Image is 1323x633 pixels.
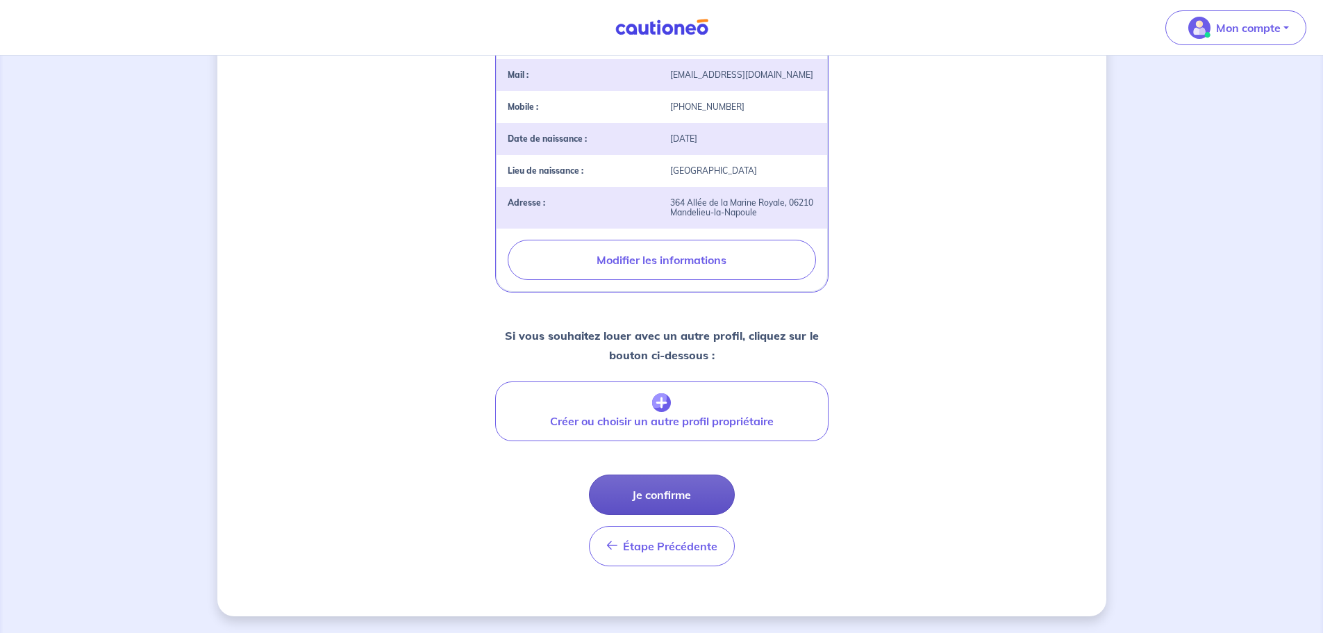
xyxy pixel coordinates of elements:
div: [EMAIL_ADDRESS][DOMAIN_NAME] [662,70,824,80]
strong: Adresse : [508,197,545,208]
strong: Mail : [508,69,529,80]
img: archivate [652,393,671,413]
button: Étape Précédente [589,526,735,566]
button: Modifier les informations [508,240,816,280]
strong: Lieu de naissance : [508,165,583,176]
button: Créer ou choisir un autre profil propriétaire [495,381,829,441]
strong: Date de naissance : [508,133,587,144]
p: Mon compte [1216,19,1281,36]
strong: Mobile : [508,101,538,112]
img: Cautioneo [610,19,714,36]
img: illu_account_valid_menu.svg [1188,17,1210,39]
strong: Si vous souhaitez louer avec un autre profil, cliquez sur le bouton ci-dessous : [505,329,819,362]
div: [PHONE_NUMBER] [662,102,824,112]
button: illu_account_valid_menu.svgMon compte [1165,10,1306,45]
div: 364 Allée de la Marine Royale, 06210 Mandelieu-la-Napoule [662,198,824,217]
div: [DATE] [662,134,824,144]
button: Je confirme [589,475,735,515]
span: Étape Précédente [623,539,717,553]
div: [GEOGRAPHIC_DATA] [662,166,824,176]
